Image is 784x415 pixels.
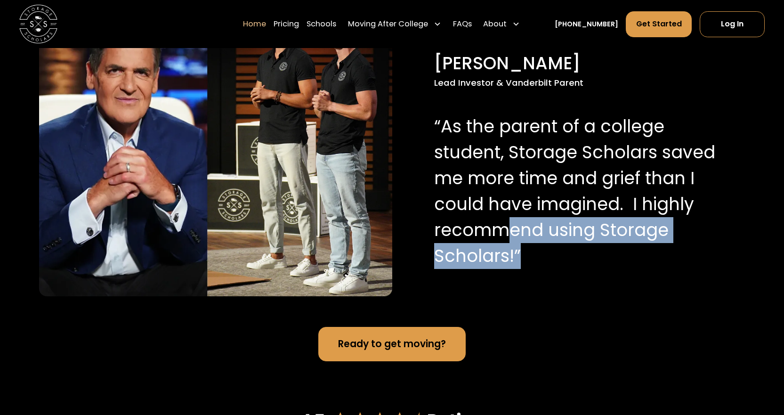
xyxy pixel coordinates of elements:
a: FAQs [453,10,472,37]
div: Ready to get moving? [338,337,446,351]
div: About [483,18,507,30]
p: “As the parent of a college student, Storage Scholars saved me more time and grief than I could h... [434,114,719,269]
a: Schools [307,10,336,37]
a: Pricing [274,10,299,37]
div: Lead Investor & Vanderbilt Parent [434,76,719,90]
img: Storage Scholars main logo [19,5,58,43]
a: Log In [700,11,765,37]
a: Home [243,10,266,37]
a: Get Started [626,11,692,37]
div: Moving After College [344,10,445,37]
div: Moving After College [348,18,428,30]
div: About [479,10,524,37]
a: [PHONE_NUMBER] [555,19,618,29]
a: Ready to get moving? [318,327,466,361]
div: [PERSON_NAME] [434,50,719,76]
